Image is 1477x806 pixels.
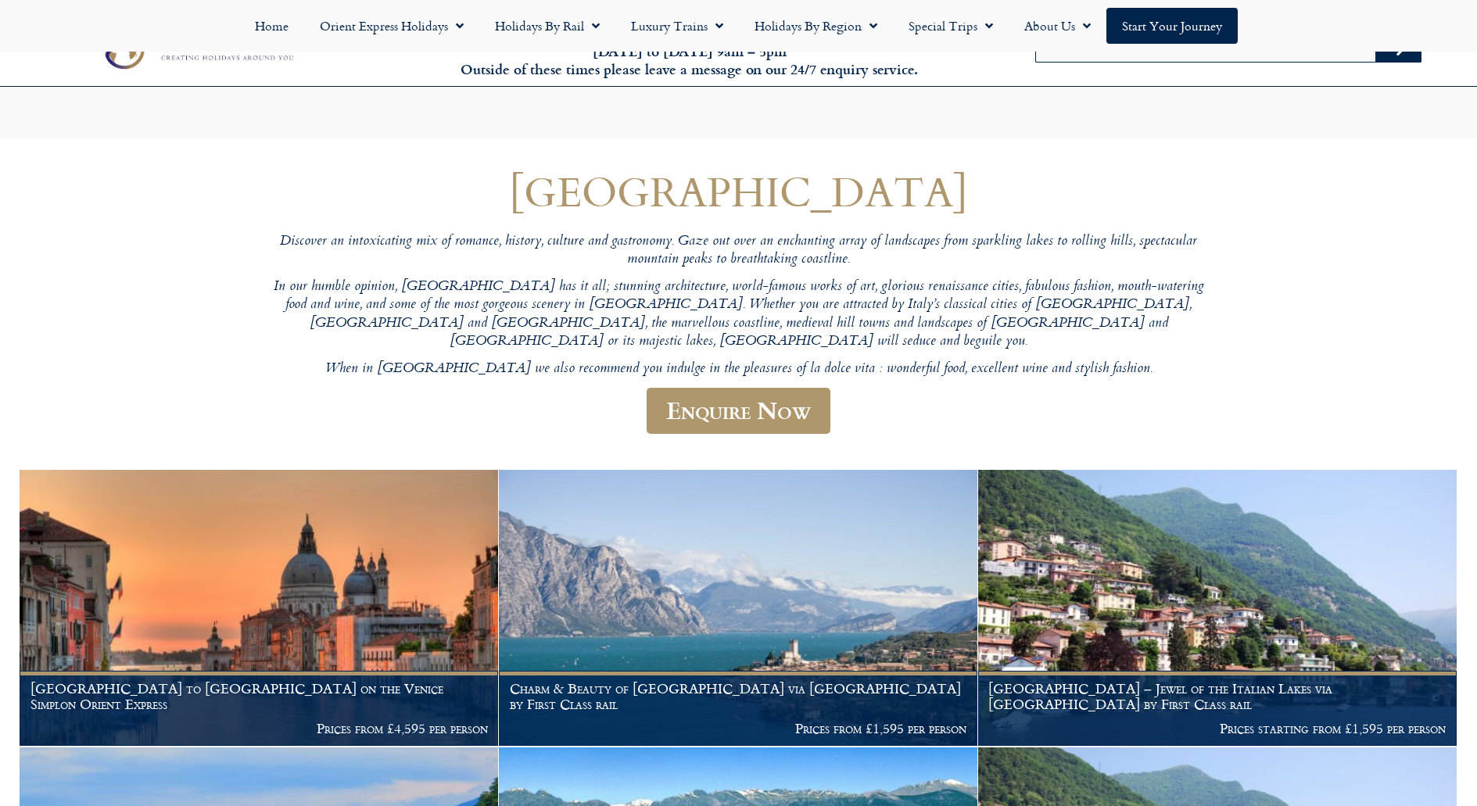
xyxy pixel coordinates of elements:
a: Special Trips [893,8,1009,44]
h1: Charm & Beauty of [GEOGRAPHIC_DATA] via [GEOGRAPHIC_DATA] by First Class rail [510,681,967,711]
p: Discover an intoxicating mix of romance, history, culture and gastronomy. Gaze out over an enchan... [270,233,1208,270]
h6: [DATE] to [DATE] 9am – 5pm Outside of these times please leave a message on our 24/7 enquiry serv... [398,42,981,79]
a: Enquire Now [647,388,830,434]
img: Orient Express Special Venice compressed [20,470,498,746]
a: About Us [1009,8,1106,44]
a: Orient Express Holidays [304,8,479,44]
p: When in [GEOGRAPHIC_DATA] we also recommend you indulge in the pleasures of la dolce vita : wonde... [270,360,1208,378]
a: [GEOGRAPHIC_DATA] – Jewel of the Italian Lakes via [GEOGRAPHIC_DATA] by First Class rail Prices s... [978,470,1457,747]
a: Start your Journey [1106,8,1238,44]
p: Prices from £1,595 per person [510,721,967,736]
h1: [GEOGRAPHIC_DATA] – Jewel of the Italian Lakes via [GEOGRAPHIC_DATA] by First Class rail [988,681,1446,711]
h1: [GEOGRAPHIC_DATA] to [GEOGRAPHIC_DATA] on the Venice Simplon Orient Express [30,681,488,711]
a: Home [239,8,304,44]
p: Prices from £4,595 per person [30,721,488,736]
a: Luxury Trains [615,8,739,44]
a: [GEOGRAPHIC_DATA] to [GEOGRAPHIC_DATA] on the Venice Simplon Orient Express Prices from £4,595 pe... [20,470,499,747]
p: In our humble opinion, [GEOGRAPHIC_DATA] has it all; stunning architecture, world-famous works of... [270,278,1208,351]
h1: [GEOGRAPHIC_DATA] [270,168,1208,214]
a: Charm & Beauty of [GEOGRAPHIC_DATA] via [GEOGRAPHIC_DATA] by First Class rail Prices from £1,595 ... [499,470,978,747]
a: Holidays by Rail [479,8,615,44]
p: Prices starting from £1,595 per person [988,721,1446,736]
a: Holidays by Region [739,8,893,44]
nav: Menu [8,8,1469,44]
